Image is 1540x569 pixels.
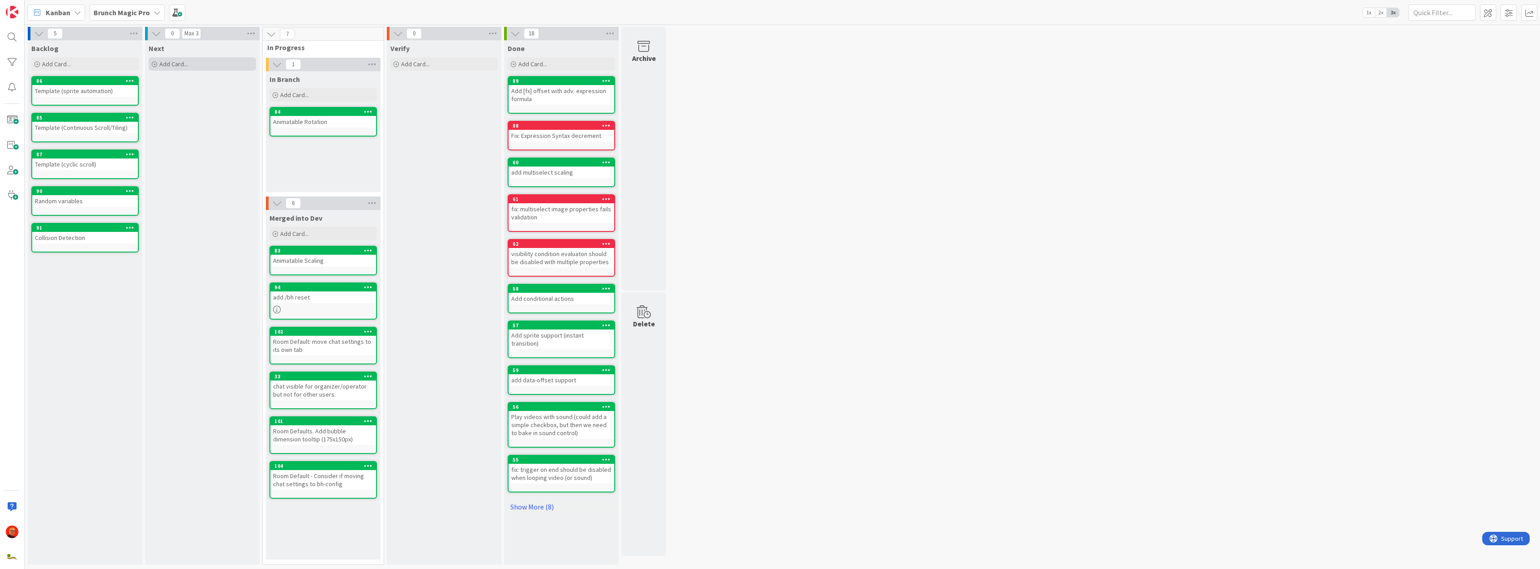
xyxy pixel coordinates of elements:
[6,6,18,18] img: Visit kanbanzone.com
[32,114,138,122] div: 85
[280,230,309,238] span: Add Card...
[274,418,376,424] div: 101
[32,158,138,170] div: Template (cyclic scroll)
[1387,8,1399,17] span: 3x
[36,188,138,194] div: 90
[32,150,138,158] div: 87
[509,122,614,141] div: 88Fix: Expression Syntax decrement
[94,8,150,17] b: Brunch Magic Pro
[32,187,138,195] div: 90
[509,464,614,483] div: fix: trigger on end should be disabled when looping video (or sound)
[509,456,614,464] div: 55
[513,196,614,202] div: 61
[19,1,41,12] span: Support
[270,470,376,490] div: Room Default - Consider if moving chat settings to bh-config
[32,195,138,207] div: Random variables
[32,187,138,207] div: 90Random variables
[633,318,655,329] div: Delete
[508,44,525,53] span: Done
[270,372,376,381] div: 33
[513,78,614,84] div: 89
[509,248,614,268] div: visibility condition evaluaton should be disabled with multiple properties
[509,374,614,386] div: add data-offset support
[406,28,422,39] span: 0
[509,240,614,268] div: 62visibility condition evaluaton should be disabled with multiple properties
[513,367,614,373] div: 59
[6,551,18,563] img: avatar
[632,53,656,64] div: Archive
[270,462,376,470] div: 104
[47,28,63,39] span: 5
[509,366,614,386] div: 59add data-offset support
[270,381,376,400] div: chat visible for organizer/operator but not for other users.
[509,158,614,167] div: 60
[32,224,138,244] div: 91Collision Detection
[509,293,614,304] div: Add conditional actions
[524,28,539,39] span: 18
[274,109,376,115] div: 84
[270,108,376,128] div: 84Animatable Rotation
[274,329,376,335] div: 102
[6,526,18,538] img: CP
[509,195,614,223] div: 61fix: multiselect image properties fails validation
[274,284,376,291] div: 94
[270,425,376,445] div: Room Defaults. Add bubble dimension tooltip (175x150px)
[513,241,614,247] div: 62
[1363,8,1375,17] span: 1x
[1408,4,1476,21] input: Quick Filter...
[286,198,301,209] span: 6
[270,291,376,303] div: add /bh reset
[513,457,614,463] div: 55
[513,159,614,166] div: 60
[32,77,138,97] div: 86Template (sprite automation)
[32,85,138,97] div: Template (sprite automation)
[274,463,376,469] div: 104
[274,373,376,380] div: 33
[513,322,614,329] div: 57
[509,77,614,105] div: 89Add [fx] offset with adv. expression formula
[165,28,180,39] span: 0
[509,456,614,483] div: 55fix: trigger on end should be disabled when looping video (or sound)
[32,150,138,170] div: 87Template (cyclic scroll)
[513,404,614,410] div: 56
[509,329,614,349] div: Add sprite support (instant transition)
[267,43,372,52] span: In Progress
[509,285,614,304] div: 58Add conditional actions
[274,248,376,254] div: 83
[509,403,614,411] div: 56
[270,417,376,445] div: 101Room Defaults. Add bubble dimension tooltip (175x150px)
[509,285,614,293] div: 58
[184,31,198,36] div: Max 3
[46,7,70,18] span: Kanban
[270,328,376,336] div: 102
[270,255,376,266] div: Animatable Scaling
[401,60,430,68] span: Add Card...
[509,366,614,374] div: 59
[270,247,376,266] div: 83Animatable Scaling
[509,77,614,85] div: 89
[270,328,376,355] div: 102Room Default: move chat settings to its own tab
[390,44,410,53] span: Verify
[518,60,547,68] span: Add Card...
[270,336,376,355] div: Room Default: move chat settings to its own tab
[270,108,376,116] div: 84
[269,214,322,222] span: Merged into Dev
[509,195,614,203] div: 61
[509,122,614,130] div: 88
[509,130,614,141] div: Fix: Expression Syntax decrement
[32,224,138,232] div: 91
[42,60,71,68] span: Add Card...
[509,167,614,178] div: add multiselect scaling
[32,122,138,133] div: Template (Continuous Scroll/Tiling)
[36,225,138,231] div: 91
[270,283,376,303] div: 94add /bh reset
[509,158,614,178] div: 60add multiselect scaling
[36,151,138,158] div: 87
[286,59,301,70] span: 1
[31,44,59,53] span: Backlog
[32,232,138,244] div: Collision Detection
[269,75,300,84] span: In Branch
[270,247,376,255] div: 83
[508,500,615,514] a: Show More (8)
[149,44,164,53] span: Next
